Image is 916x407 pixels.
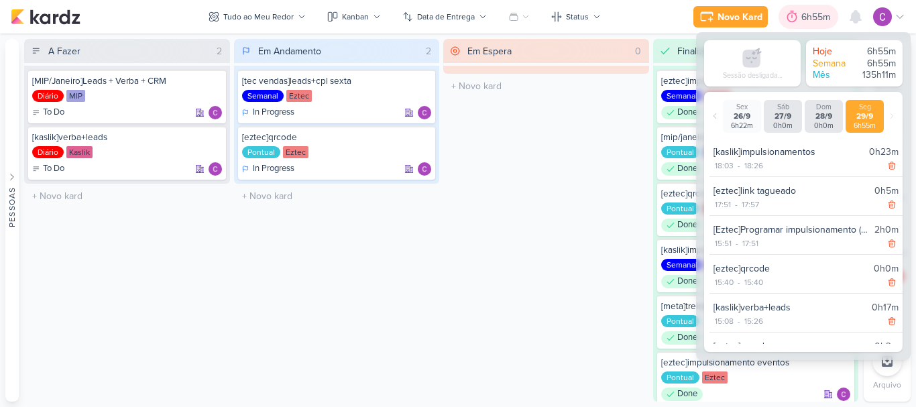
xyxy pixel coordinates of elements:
[630,44,646,58] div: 0
[807,111,840,121] div: 28/9
[209,162,222,176] img: Carlos Lima
[693,6,768,27] button: Novo Kard
[237,186,437,206] input: + Novo kard
[661,315,699,327] div: Pontual
[420,44,437,58] div: 2
[713,160,735,172] div: 18:03
[677,388,697,401] p: Done
[713,223,869,237] div: [Eztec]Programar impulsionamento (ez, fit casa, tec vendas)
[283,146,308,158] div: Eztec
[661,259,703,271] div: Semanal
[253,162,294,176] p: In Progress
[713,237,733,249] div: 15:51
[726,121,758,130] div: 6h22m
[735,276,743,288] div: -
[873,379,901,391] p: Arquivo
[43,162,64,176] p: To Do
[418,162,431,176] div: Responsável: Carlos Lima
[6,186,18,227] div: Pessoas
[66,146,93,158] div: Kaslik
[713,145,864,159] div: [kaslik]impulsionamentos
[813,46,853,58] div: Hoje
[713,261,868,276] div: [eztec]qrcode
[713,300,866,314] div: [kaslik]verba+leads
[677,331,697,345] p: Done
[661,188,851,200] div: [eztec]qrcode
[874,184,899,198] div: 0h5m
[723,71,782,80] div: Sessão desligada...
[726,111,758,121] div: 26/9
[253,106,294,119] p: In Progress
[848,111,881,121] div: 29/9
[661,75,851,87] div: [eztec]impulsionamentos
[807,103,840,111] div: Dom
[743,160,764,172] div: 18:26
[661,131,851,143] div: [mip/janeiro]criativos
[743,315,764,327] div: 15:26
[661,357,851,369] div: [eztec]impulsionamento eventos
[735,160,743,172] div: -
[735,315,743,327] div: -
[713,198,732,211] div: 17:51
[661,162,703,176] div: Done
[661,219,703,232] div: Done
[837,388,850,401] div: Responsável: Carlos Lima
[813,58,853,70] div: Semana
[242,146,280,158] div: Pontual
[726,103,758,111] div: Sex
[32,106,64,119] div: To Do
[418,162,431,176] img: Carlos Lima
[661,106,703,119] div: Done
[258,44,321,58] div: Em Andamento
[467,44,512,58] div: Em Espera
[661,90,703,102] div: Semanal
[718,10,762,24] div: Novo Kard
[242,106,294,119] div: In Progress
[874,339,899,353] div: 0h3m
[32,162,64,176] div: To Do
[856,69,896,81] div: 135h11m
[446,76,646,96] input: + Novo kard
[732,198,740,211] div: -
[209,106,222,119] img: Carlos Lima
[872,300,899,314] div: 0h17m
[11,9,80,25] img: kardz.app
[807,121,840,130] div: 0h0m
[766,111,799,121] div: 27/9
[713,315,735,327] div: 15:08
[43,106,64,119] p: To Do
[801,10,834,24] div: 6h55m
[32,75,222,87] div: [MIP/Janeiro]Leads + Verba + CRM
[211,44,227,58] div: 2
[766,103,799,111] div: Sáb
[677,275,697,288] p: Done
[848,121,881,130] div: 6h55m
[209,162,222,176] div: Responsável: Carlos Lima
[242,131,432,143] div: [eztec]qrcode
[661,331,703,345] div: Done
[418,106,431,119] div: Responsável: Carlos Lima
[713,339,869,353] div: [eztec]qrcode
[874,261,899,276] div: 0h0m
[32,90,64,102] div: Diário
[242,162,294,176] div: In Progress
[869,145,899,159] div: 0h23m
[661,275,703,288] div: Done
[418,106,431,119] img: Carlos Lima
[873,7,892,26] img: Carlos Lima
[209,106,222,119] div: Responsável: Carlos Lima
[661,202,699,215] div: Pontual
[677,162,697,176] p: Done
[66,90,85,102] div: MIP
[661,244,851,256] div: [kaslik]impulsionamentos
[242,90,284,102] div: Semanal
[713,276,735,288] div: 15:40
[242,75,432,87] div: [tec vendas]leads+cpl sexta
[5,39,19,402] button: Pessoas
[677,219,697,232] p: Done
[661,300,851,312] div: [meta]treinamento
[32,131,222,143] div: [kaslik]verba+leads
[32,146,64,158] div: Diário
[848,103,881,111] div: Seg
[661,388,703,401] div: Done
